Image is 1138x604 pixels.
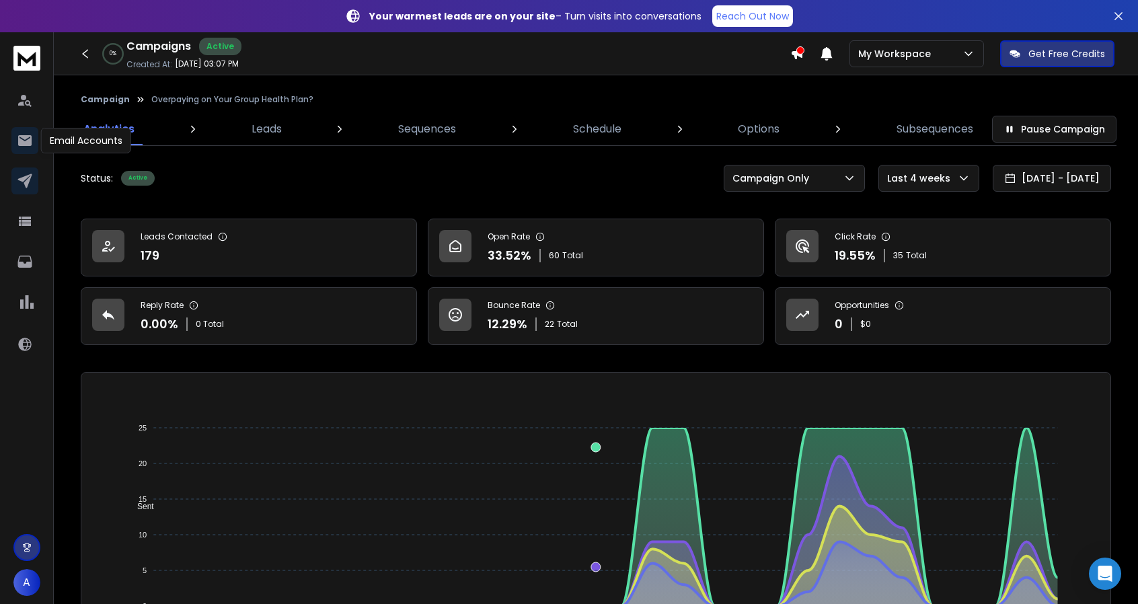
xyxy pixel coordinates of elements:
[81,219,417,276] a: Leads Contacted179
[175,59,239,69] p: [DATE] 03:07 PM
[252,121,282,137] p: Leads
[127,502,154,511] span: Sent
[860,319,871,330] p: $ 0
[428,219,764,276] a: Open Rate33.52%60Total
[1028,47,1105,61] p: Get Free Credits
[775,219,1111,276] a: Click Rate19.55%35Total
[369,9,556,23] strong: Your warmest leads are on your site
[488,300,540,311] p: Bounce Rate
[835,315,843,334] p: 0
[151,94,313,105] p: Overpaying on Your Group Health Plan?
[398,121,456,137] p: Sequences
[81,172,113,185] p: Status:
[83,121,135,137] p: Analytics
[835,246,876,265] p: 19.55 %
[1000,40,1114,67] button: Get Free Credits
[13,46,40,71] img: logo
[428,287,764,345] a: Bounce Rate12.29%22Total
[565,113,630,145] a: Schedule
[139,424,147,432] tspan: 25
[81,287,417,345] a: Reply Rate0.00%0 Total
[141,231,213,242] p: Leads Contacted
[562,250,583,261] span: Total
[243,113,290,145] a: Leads
[992,116,1116,143] button: Pause Campaign
[835,231,876,242] p: Click Rate
[716,9,789,23] p: Reach Out Now
[141,246,159,265] p: 179
[887,172,956,185] p: Last 4 weeks
[13,569,40,596] button: A
[488,231,530,242] p: Open Rate
[775,287,1111,345] a: Opportunities0$0
[139,459,147,467] tspan: 20
[126,59,172,70] p: Created At:
[81,94,130,105] button: Campaign
[143,566,147,574] tspan: 5
[199,38,241,55] div: Active
[141,315,178,334] p: 0.00 %
[897,121,973,137] p: Subsequences
[712,5,793,27] a: Reach Out Now
[41,128,131,153] div: Email Accounts
[141,300,184,311] p: Reply Rate
[545,319,554,330] span: 22
[557,319,578,330] span: Total
[110,50,116,58] p: 0 %
[75,113,143,145] a: Analytics
[121,171,155,186] div: Active
[993,165,1111,192] button: [DATE] - [DATE]
[1089,558,1121,590] div: Open Intercom Messenger
[858,47,936,61] p: My Workspace
[369,9,701,23] p: – Turn visits into conversations
[888,113,981,145] a: Subsequences
[730,113,788,145] a: Options
[549,250,560,261] span: 60
[732,172,814,185] p: Campaign Only
[738,121,780,137] p: Options
[126,38,191,54] h1: Campaigns
[488,315,527,334] p: 12.29 %
[573,121,621,137] p: Schedule
[390,113,464,145] a: Sequences
[835,300,889,311] p: Opportunities
[488,246,531,265] p: 33.52 %
[893,250,903,261] span: 35
[139,531,147,539] tspan: 10
[139,495,147,503] tspan: 15
[906,250,927,261] span: Total
[196,319,224,330] p: 0 Total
